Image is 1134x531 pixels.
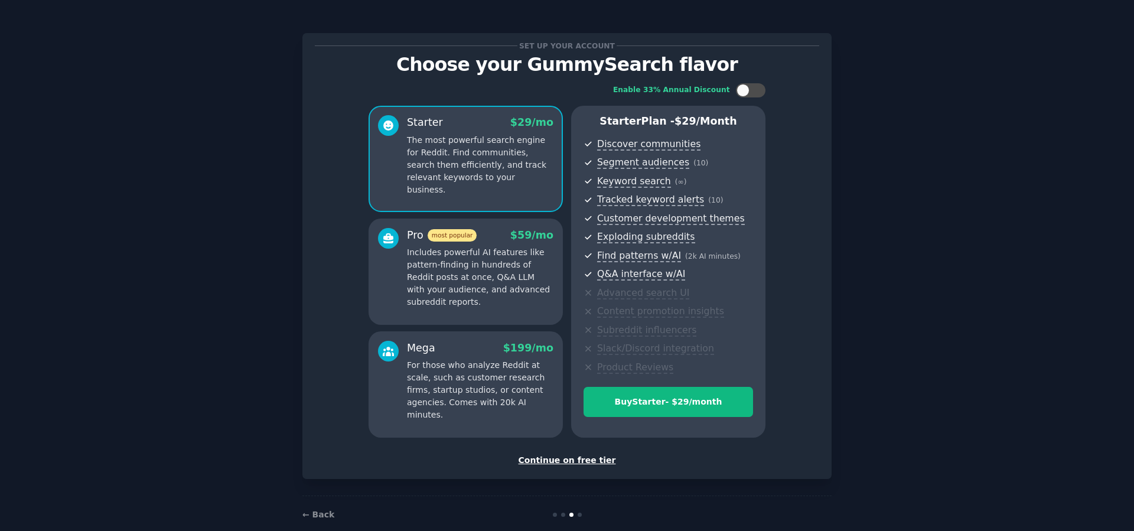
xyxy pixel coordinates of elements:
p: The most powerful search engine for Reddit. Find communities, search them efficiently, and track ... [407,134,553,196]
span: Advanced search UI [597,287,689,299]
span: ( 10 ) [708,196,723,204]
p: Starter Plan - [584,114,753,129]
span: Find patterns w/AI [597,250,681,262]
span: $ 199 /mo [503,342,553,354]
span: Discover communities [597,138,700,151]
p: Choose your GummySearch flavor [315,54,819,75]
span: Exploding subreddits [597,231,695,243]
span: $ 29 /month [674,115,737,127]
button: BuyStarter- $29/month [584,387,753,417]
div: Starter [407,115,443,130]
p: For those who analyze Reddit at scale, such as customer research firms, startup studios, or conte... [407,359,553,421]
span: ( 10 ) [693,159,708,167]
span: Tracked keyword alerts [597,194,704,206]
span: $ 59 /mo [510,229,553,241]
span: Product Reviews [597,361,673,374]
span: Keyword search [597,175,671,188]
div: Enable 33% Annual Discount [613,85,730,96]
span: Segment audiences [597,157,689,169]
span: Q&A interface w/AI [597,268,685,281]
span: ( 2k AI minutes ) [685,252,741,260]
span: Content promotion insights [597,305,724,318]
div: Pro [407,228,477,243]
span: Slack/Discord integration [597,343,714,355]
div: Mega [407,341,435,356]
span: $ 29 /mo [510,116,553,128]
p: Includes powerful AI features like pattern-finding in hundreds of Reddit posts at once, Q&A LLM w... [407,246,553,308]
a: ← Back [302,510,334,519]
span: most popular [428,229,477,242]
div: Continue on free tier [315,454,819,467]
span: Subreddit influencers [597,324,696,337]
div: Buy Starter - $ 29 /month [584,396,752,408]
span: Customer development themes [597,213,745,225]
span: Set up your account [517,40,617,52]
span: ( ∞ ) [675,178,687,186]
